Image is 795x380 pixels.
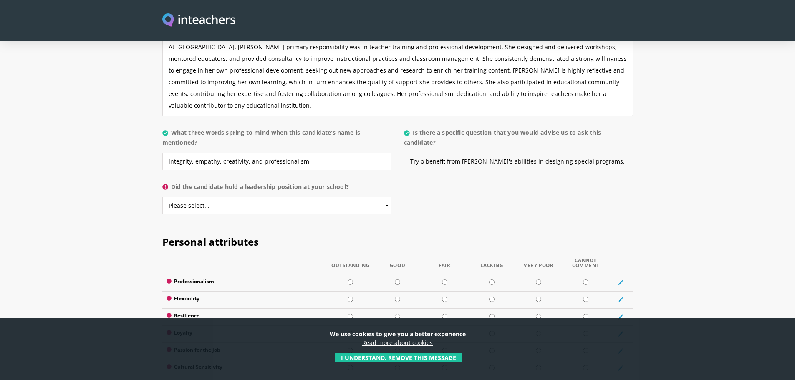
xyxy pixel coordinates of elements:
strong: We use cookies to give you a better experience [330,330,466,338]
label: Professionalism [167,279,323,287]
th: Very Poor [515,258,562,274]
th: Outstanding [327,258,374,274]
button: I understand, remove this message [335,353,462,362]
th: Fair [421,258,468,274]
label: Did the candidate hold a leadership position at your school? [162,182,391,197]
label: Resilience [167,313,323,321]
th: Lacking [468,258,515,274]
img: Inteachers [162,13,236,28]
a: Visit this site's homepage [162,13,236,28]
th: Cannot Comment [562,258,609,274]
a: Read more about cookies [362,339,433,347]
span: Personal attributes [162,235,259,249]
label: What three words spring to mind when this candidate’s name is mentioned? [162,128,391,153]
label: Is there a specific question that you would advise us to ask this candidate? [404,128,633,153]
th: Good [374,258,421,274]
label: Flexibility [167,296,323,304]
